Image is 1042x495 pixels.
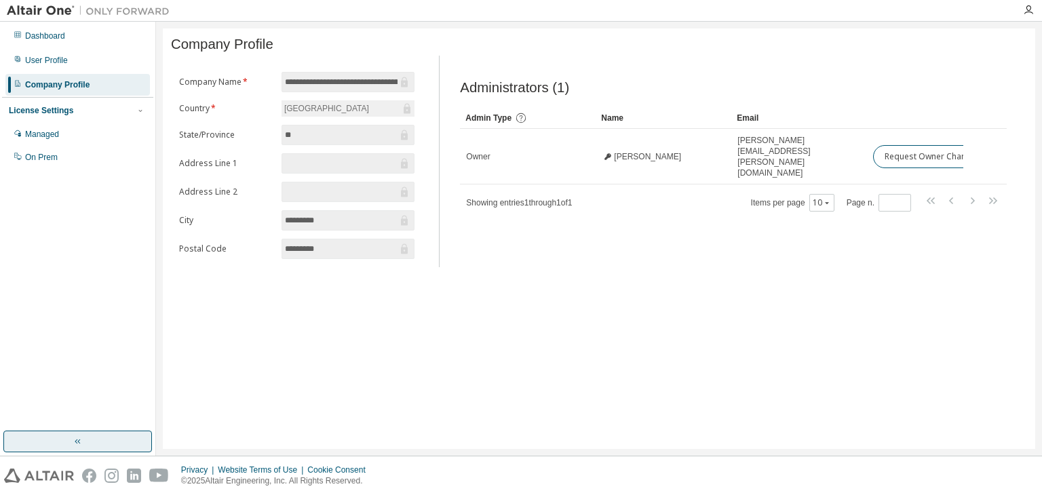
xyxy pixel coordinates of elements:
[4,469,74,483] img: altair_logo.svg
[179,130,273,140] label: State/Province
[104,469,119,483] img: instagram.svg
[751,194,834,212] span: Items per page
[847,194,911,212] span: Page n.
[179,243,273,254] label: Postal Code
[179,77,273,87] label: Company Name
[813,197,831,208] button: 10
[149,469,169,483] img: youtube.svg
[171,37,273,52] span: Company Profile
[179,186,273,197] label: Address Line 2
[466,151,490,162] span: Owner
[282,101,371,116] div: [GEOGRAPHIC_DATA]
[181,475,374,487] p: © 2025 Altair Engineering, Inc. All Rights Reserved.
[465,113,512,123] span: Admin Type
[466,198,572,207] span: Showing entries 1 through 1 of 1
[737,107,862,129] div: Email
[181,464,218,475] div: Privacy
[25,55,68,66] div: User Profile
[25,152,58,163] div: On Prem
[25,129,59,140] div: Managed
[179,103,273,114] label: Country
[127,469,141,483] img: linkedin.svg
[25,31,65,41] div: Dashboard
[601,107,726,129] div: Name
[7,4,176,18] img: Altair One
[179,215,273,226] label: City
[614,151,681,162] span: [PERSON_NAME]
[460,80,569,96] span: Administrators (1)
[873,145,988,168] button: Request Owner Change
[218,464,307,475] div: Website Terms of Use
[9,105,73,116] div: License Settings
[307,464,373,475] div: Cookie Consent
[737,135,861,178] span: [PERSON_NAME][EMAIL_ADDRESS][PERSON_NAME][DOMAIN_NAME]
[82,469,96,483] img: facebook.svg
[179,158,273,169] label: Address Line 1
[25,79,90,90] div: Company Profile
[282,100,414,117] div: [GEOGRAPHIC_DATA]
